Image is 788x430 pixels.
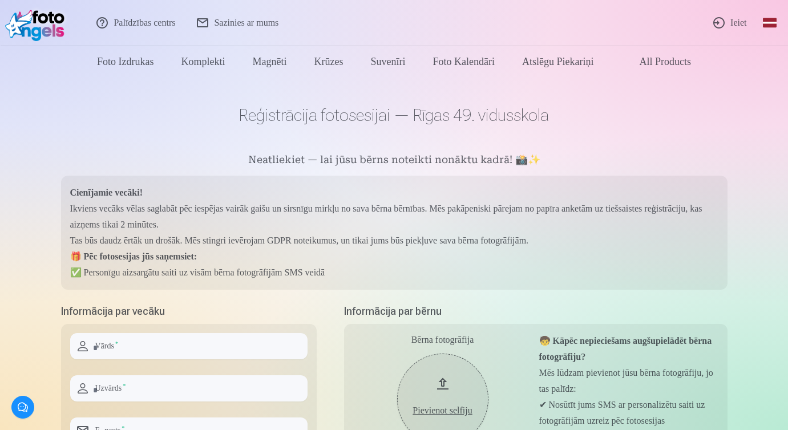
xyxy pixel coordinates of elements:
a: Komplekti [168,46,239,78]
p: Tas būs daudz ērtāk un drošāk. Mēs stingri ievērojam GDPR noteikumus, un tikai jums būs piekļuve ... [70,233,718,249]
button: comment [11,396,34,419]
strong: 🎁 Pēc fotosesijas jūs saņemsiet: [70,251,197,261]
a: Suvenīri [357,46,419,78]
a: Krūzes [301,46,357,78]
strong: Cienījamie vecāki! [70,188,143,197]
h5: Informācija par vecāku [61,303,317,319]
div: Bērna fotogrāfija [353,333,532,347]
span: comment [12,402,34,412]
a: Magnēti [239,46,301,78]
a: Foto izdrukas [83,46,167,78]
a: Atslēgu piekariņi [508,46,607,78]
p: Ikviens vecāks vēlas saglabāt pēc iespējas vairāk gaišu un sirsnīgu mirkļu no sava bērna bērnības... [70,201,718,233]
a: All products [607,46,705,78]
h1: Reģistrācija fotosesijai — Rīgas 49. vidusskola [61,105,728,125]
img: /fa1 [5,5,71,41]
p: ✔ Nosūtīt jums SMS ar personalizētu saiti uz fotogrāfijām uzreiz pēc fotosesijas [539,397,718,429]
p: ✅ Personīgu aizsargātu saiti uz visām bērna fotogrāfijām SMS veidā [70,265,718,281]
strong: 🧒 Kāpēc nepieciešams augšupielādēt bērna fotogrāfiju? [539,336,712,362]
h5: Neatliekiet — lai jūsu bērns noteikti nonāktu kadrā! 📸✨ [61,153,728,169]
p: Mēs lūdzam pievienot jūsu bērna fotogrāfiju, jo tas palīdz: [539,365,718,397]
div: Pievienot selfiju [409,404,477,417]
h5: Informācija par bērnu [344,303,728,319]
a: Foto kalendāri [419,46,508,78]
